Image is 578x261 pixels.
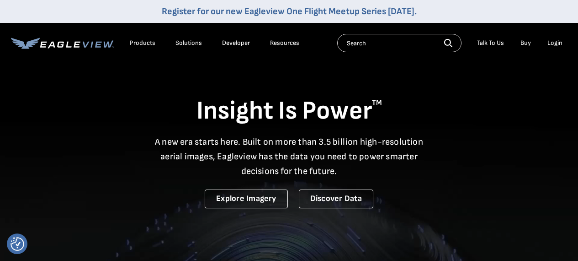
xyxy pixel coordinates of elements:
a: Developer [222,39,250,47]
a: Buy [520,39,531,47]
div: Resources [270,39,299,47]
input: Search [337,34,461,52]
a: Discover Data [299,190,373,208]
a: Explore Imagery [205,190,288,208]
div: Login [547,39,562,47]
div: Solutions [175,39,202,47]
img: Revisit consent button [11,237,24,251]
sup: TM [372,98,382,107]
div: Talk To Us [477,39,504,47]
a: Register for our new Eagleview One Flight Meetup Series [DATE]. [162,6,417,17]
p: A new era starts here. Built on more than 3.5 billion high-resolution aerial images, Eagleview ha... [149,135,429,179]
h1: Insight Is Power [11,95,567,127]
button: Consent Preferences [11,237,24,251]
div: Products [130,39,155,47]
